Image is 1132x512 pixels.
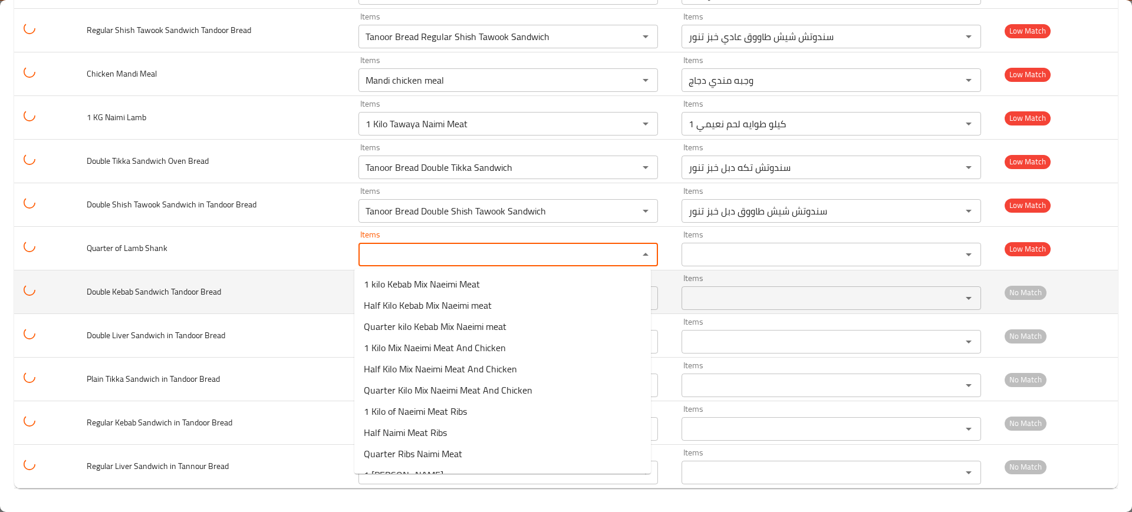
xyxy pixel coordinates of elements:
span: Half Kilo Mix Naeimi Meat And Chicken [364,362,517,376]
span: Low Match [1005,242,1051,256]
span: No Match [1005,417,1047,430]
span: No Match [1005,286,1047,299]
button: Open [637,28,654,45]
button: Open [960,377,977,394]
span: Quarter kilo Kebab Mix Naeimi meat [364,319,506,333]
span: 1 Kilo of Naeimi Meat Ribs [364,404,467,418]
span: 1 kilo Kebab Mix Naeimi Meat [364,277,480,291]
button: Open [960,246,977,263]
span: Low Match [1005,68,1051,81]
span: Low Match [1005,155,1051,169]
span: 1 Kilo Mix Naeimi Meat And Chicken [364,341,506,355]
button: Open [637,115,654,132]
span: Regular Shish Tawook Sandwich Tandoor Bread [87,22,251,38]
span: Plain Tikka Sandwich in Tandoor Bread [87,371,220,387]
button: Open [960,421,977,437]
span: Low Match [1005,111,1051,125]
button: Open [960,72,977,88]
span: Quarter Ribs Naimi Meat [364,447,462,461]
span: 1 [PERSON_NAME] [364,468,443,482]
span: Regular Kebab Sandwich in Tandoor Bread [87,415,232,430]
button: Open [960,333,977,350]
button: Close [637,246,654,263]
span: Low Match [1005,199,1051,212]
span: Half Naimi Meat Ribs [364,425,447,440]
button: Open [960,115,977,132]
span: Quarter Kilo Mix Naeimi Meat And Chicken [364,383,532,397]
span: No Match [1005,329,1047,343]
span: Quarter of Lamb Shank [87,240,167,256]
span: Low Match [1005,24,1051,38]
button: Open [960,464,977,481]
span: Double Liver Sandwich in Tandoor Bread [87,328,225,343]
button: Open [637,203,654,219]
button: Open [960,28,977,45]
span: 1 KG Naimi Lamb [87,110,146,125]
span: Double Kebab Sandwich Tandoor Bread [87,284,221,299]
span: Regular Liver Sandwich in Tannour Bread [87,458,229,474]
button: Open [960,203,977,219]
button: Open [637,159,654,176]
span: Double Shish Tawook Sandwich in Tandoor Bread [87,197,256,212]
button: Open [960,290,977,306]
span: Double Tikka Sandwich Oven Bread [87,153,209,169]
span: Chicken Mandi Meal [87,66,157,81]
span: No Match [1005,373,1047,387]
span: Half Kilo Kebab Mix Naeimi meat [364,298,492,312]
button: Open [637,72,654,88]
button: Open [960,159,977,176]
span: No Match [1005,460,1047,474]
